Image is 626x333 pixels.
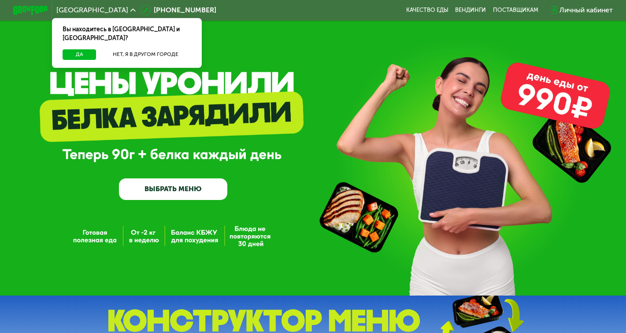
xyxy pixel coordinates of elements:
[140,5,217,15] a: [PHONE_NUMBER]
[455,7,486,14] a: Вендинги
[100,49,191,60] button: Нет, я в другом городе
[52,18,201,49] div: Вы находитесь в [GEOGRAPHIC_DATA] и [GEOGRAPHIC_DATA]?
[119,178,227,200] a: ВЫБРАТЬ МЕНЮ
[56,7,128,14] span: [GEOGRAPHIC_DATA]
[406,7,448,14] a: Качество еды
[559,5,613,15] div: Личный кабинет
[493,7,538,14] div: поставщикам
[63,49,96,60] button: Да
